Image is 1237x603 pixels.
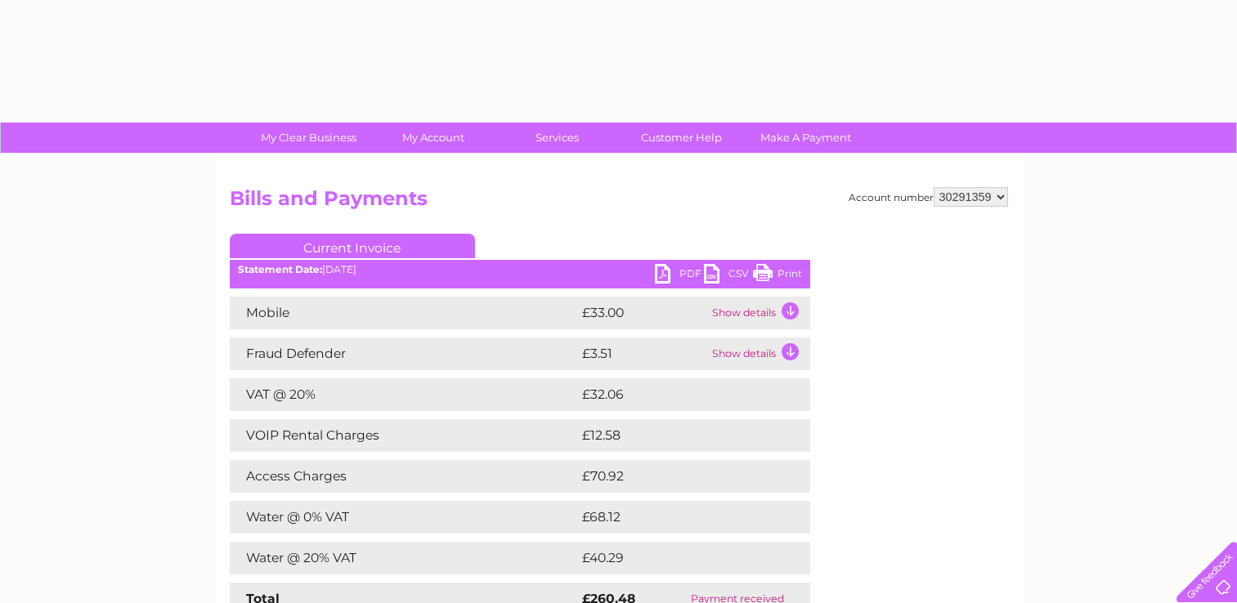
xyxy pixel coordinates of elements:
td: £3.51 [578,337,708,370]
td: Access Charges [230,460,578,493]
td: £33.00 [578,297,708,329]
h2: Bills and Payments [230,187,1008,218]
a: CSV [704,264,753,288]
a: Services [490,123,625,153]
td: Show details [708,337,810,370]
td: £12.58 [578,419,776,452]
td: £40.29 [578,542,778,574]
td: Mobile [230,297,578,329]
div: [DATE] [230,264,810,275]
a: Print [753,264,802,288]
td: VOIP Rental Charges [230,419,578,452]
td: £70.92 [578,460,778,493]
a: Customer Help [614,123,749,153]
td: Show details [708,297,810,329]
a: Make A Payment [738,123,873,153]
a: PDF [655,264,704,288]
td: £32.06 [578,378,778,411]
td: £68.12 [578,501,776,534]
a: My Account [365,123,500,153]
td: Water @ 0% VAT [230,501,578,534]
td: VAT @ 20% [230,378,578,411]
a: Current Invoice [230,234,475,258]
td: Fraud Defender [230,337,578,370]
div: Account number [849,187,1008,207]
a: My Clear Business [241,123,376,153]
td: Water @ 20% VAT [230,542,578,574]
b: Statement Date: [238,263,322,275]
